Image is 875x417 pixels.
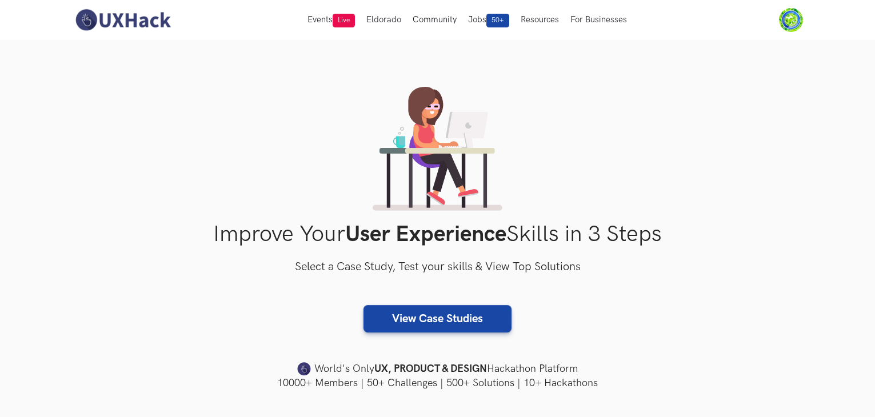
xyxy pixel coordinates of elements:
[363,305,512,332] a: View Case Studies
[72,361,804,377] h4: World's Only Hackathon Platform
[345,221,506,248] strong: User Experience
[374,361,487,377] strong: UX, PRODUCT & DESIGN
[72,221,804,248] h1: Improve Your Skills in 3 Steps
[486,14,509,27] span: 50+
[779,8,803,32] img: Your profile pic
[333,14,355,27] span: Live
[297,362,311,376] img: uxhack-favicon-image.png
[72,258,804,276] h3: Select a Case Study, Test your skills & View Top Solutions
[72,8,174,32] img: UXHack-logo.png
[373,87,502,211] img: lady working on laptop
[72,376,804,390] h4: 10000+ Members | 50+ Challenges | 500+ Solutions | 10+ Hackathons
